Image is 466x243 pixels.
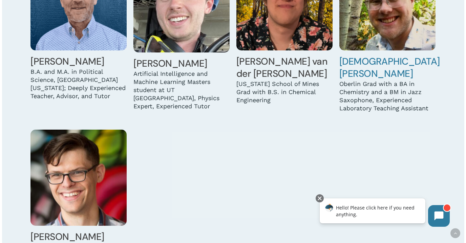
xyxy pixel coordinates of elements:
a: [DEMOGRAPHIC_DATA][PERSON_NAME] [339,55,440,80]
div: Oberlin Grad with a BA in Chemistry and a BM in Jazz Saxophone, Experienced Laboratory Teaching A... [339,80,436,112]
img: Nate Ycas [30,130,127,226]
div: Artificial Intelligence and Machine Learning Masters student at UT [GEOGRAPHIC_DATA], Physics Exp... [133,70,230,110]
div: [US_STATE] School of Mines Grad with B.S. in Chemical Engineering [236,80,333,104]
a: [PERSON_NAME] [133,57,207,70]
a: [PERSON_NAME] [30,55,104,68]
iframe: Chatbot [313,193,457,234]
div: B.A. and M.A. in Political Science, [GEOGRAPHIC_DATA][US_STATE]; Deeply Experienced Teacher, Advi... [30,68,127,100]
a: [PERSON_NAME] [30,230,104,243]
a: [PERSON_NAME] van der [PERSON_NAME] [236,55,327,80]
